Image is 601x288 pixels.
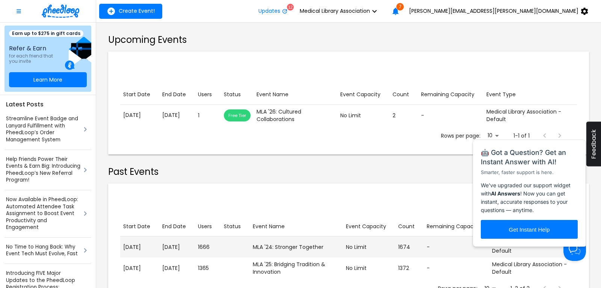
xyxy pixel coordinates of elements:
div: Users [198,222,212,231]
span: Create Event! [119,8,155,14]
button: Sort [337,88,384,102]
a: Streamline Event Badge and Lanyard Fulfillment with PheedLoop’s Order Management System [6,115,81,143]
span: Refer & Earn [9,45,54,52]
button: Sort [195,88,215,102]
div: No Limit [346,243,392,251]
button: Sort [390,88,412,102]
span: Medical Library Association [300,8,370,14]
div: 2 [393,112,415,119]
div: Table Toolbar [120,61,577,85]
button: Sort [250,220,288,233]
div: 1 [198,112,218,119]
button: Sort [254,88,291,102]
div: - [421,112,480,119]
div: End Date [162,90,186,99]
button: Updates12 [252,4,294,19]
div: 1365 [198,264,218,272]
img: Referral [65,37,91,70]
button: Learn More [9,72,87,87]
div: MLA '24: Stronger Together [253,243,340,251]
button: Sort [483,88,519,102]
p: [DATE] [123,243,156,251]
div: 1666 [198,243,218,251]
span: Updates [258,8,280,14]
div: Start Date [123,222,150,231]
h2: Upcoming Events [108,35,589,45]
div: Remaining Capacity [427,222,480,231]
div: Status [224,90,241,99]
button: add-event [99,4,162,19]
div: 1372 [398,264,421,272]
button: Sort [195,220,215,233]
a: Help Friends Power Their Events & Earn Big: Introducing PheedLoop’s New Referral Program! [6,156,81,184]
img: logo [42,5,79,18]
p: Rows per page: [441,132,480,139]
h4: Latest Posts [5,100,91,109]
div: Event Name [257,90,288,99]
div: Status [224,222,241,231]
span: Learn More [33,77,62,83]
div: No Limit [340,112,387,119]
a: No Time to Hang Back: Why Event Tech Must Evolve, Fast [6,244,81,258]
div: MLA '26: Cultured Collaborations [257,108,334,123]
p: [DATE] [162,264,192,272]
div: Start Date [123,90,150,99]
div: Medical Library Association - Default [486,108,574,123]
div: - [427,243,486,251]
div: Event Capacity [346,222,386,231]
div: Event Name [253,222,285,231]
p: [DATE] [123,264,156,272]
button: Medical Library Association [294,4,388,19]
div: End Date [162,222,186,231]
a: Now Available in PheedLoop: Automated Attendee Task Assignment to Boost Event Productivity and En... [6,196,81,231]
div: Table Toolbar [120,193,577,217]
p: [DATE] [162,111,192,119]
iframe: Help Scout Beacon - Messages and Notifications [469,121,590,250]
div: Count [398,222,415,231]
span: free tier [224,112,251,118]
p: [DATE] [123,111,156,119]
div: Users [198,90,212,99]
span: for each friend that you invite [9,53,54,64]
div: Count [393,90,409,99]
button: Sort [120,220,153,233]
button: Sort [424,220,483,233]
button: Sort [159,88,189,102]
span: Earn up to $275 in gift cards [9,30,83,37]
span: Feedback [590,129,597,159]
button: Sort [221,88,244,102]
div: MLA '25: Bridging Tradition & Innovation [253,261,340,276]
p: [DATE] [162,243,192,251]
div: Event Type [486,90,516,99]
div: 12 [287,4,294,11]
div: 1674 [398,243,421,251]
div: Remaining Capacity [421,90,474,99]
button: Sort [395,220,418,233]
h2: Past Events [108,167,589,177]
button: Sort [120,88,153,102]
button: 7 [388,4,403,19]
button: Sort [418,88,477,102]
div: No Limit [346,264,392,272]
button: Sort [221,220,244,233]
span: 7 [396,3,404,11]
button: Sort [159,220,189,233]
span: [PERSON_NAME][EMAIL_ADDRESS][PERSON_NAME][DOMAIN_NAME] [409,8,578,14]
div: Medical Library Association - Default [492,261,574,276]
button: [PERSON_NAME][EMAIL_ADDRESS][PERSON_NAME][DOMAIN_NAME] [403,4,598,19]
div: Event Capacity [340,90,381,99]
div: - [427,264,486,272]
div: This event will not use user credits while it has fewer than 100 attendees. [224,109,251,121]
button: Sort [343,220,389,233]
